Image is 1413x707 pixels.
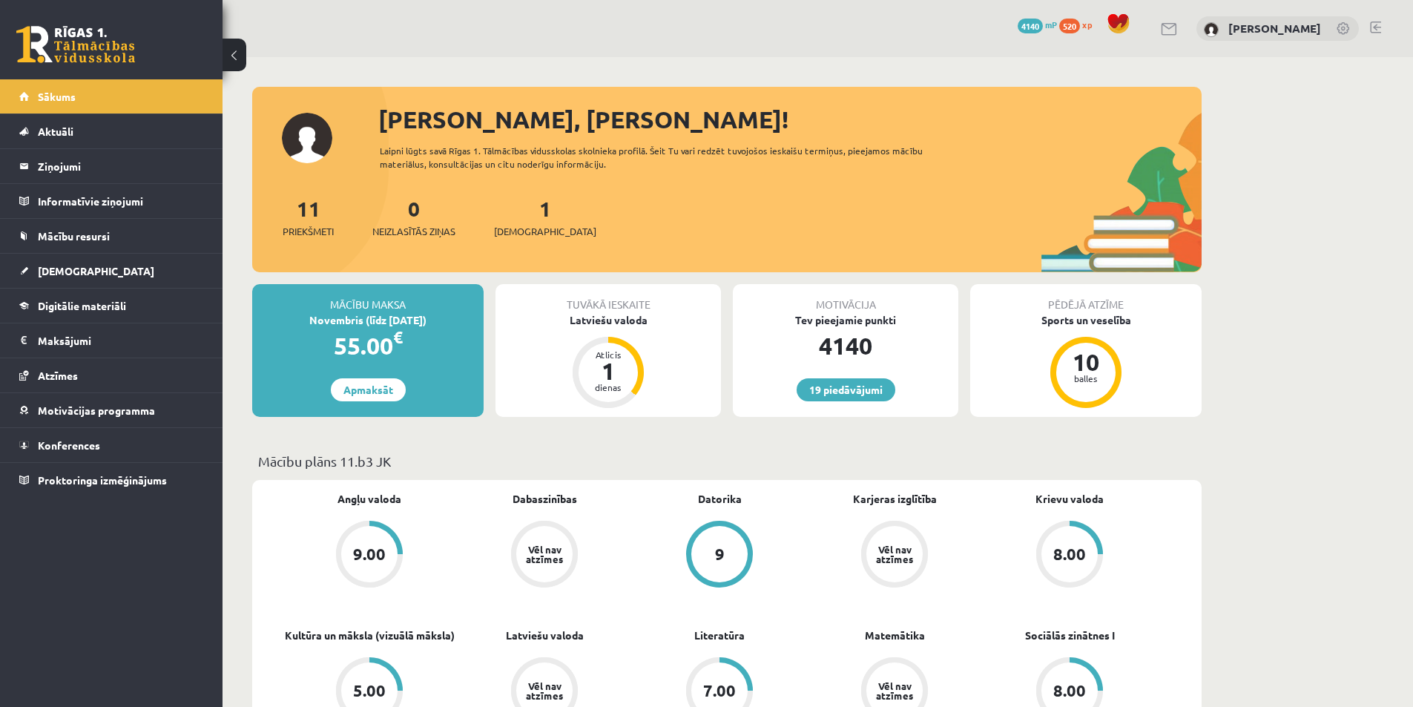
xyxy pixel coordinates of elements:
[694,628,745,643] a: Literatūra
[1082,19,1092,30] span: xp
[285,628,455,643] a: Kultūra un māksla (vizuālā māksla)
[495,312,721,328] div: Latviešu valoda
[1064,350,1108,374] div: 10
[283,224,334,239] span: Priekšmeti
[372,195,455,239] a: 0Neizlasītās ziņas
[1053,546,1086,562] div: 8.00
[337,491,401,507] a: Angļu valoda
[853,491,937,507] a: Karjeras izglītība
[353,546,386,562] div: 9.00
[733,312,958,328] div: Tev pieejamie punkti
[874,681,915,700] div: Vēl nav atzīmes
[495,312,721,410] a: Latviešu valoda Atlicis 1 dienas
[807,521,982,591] a: Vēl nav atzīmes
[513,491,577,507] a: Dabaszinības
[698,491,742,507] a: Datorika
[38,90,76,103] span: Sākums
[19,79,204,114] a: Sākums
[19,323,204,358] a: Maksājumi
[586,350,630,359] div: Atlicis
[258,451,1196,471] p: Mācību plāns 11.b3 JK
[19,114,204,148] a: Aktuāli
[524,545,565,564] div: Vēl nav atzīmes
[19,358,204,392] a: Atzīmes
[252,312,484,328] div: Novembris (līdz [DATE])
[1228,21,1321,36] a: [PERSON_NAME]
[586,359,630,383] div: 1
[494,195,596,239] a: 1[DEMOGRAPHIC_DATA]
[495,284,721,312] div: Tuvākā ieskaite
[38,264,154,277] span: [DEMOGRAPHIC_DATA]
[1025,628,1115,643] a: Sociālās zinātnes I
[1053,683,1086,699] div: 8.00
[733,328,958,364] div: 4140
[1064,374,1108,383] div: balles
[494,224,596,239] span: [DEMOGRAPHIC_DATA]
[703,683,736,699] div: 7.00
[331,378,406,401] a: Apmaksāt
[38,323,204,358] legend: Maksājumi
[38,125,73,138] span: Aktuāli
[19,428,204,462] a: Konferences
[1018,19,1043,33] span: 4140
[970,312,1202,328] div: Sports un veselība
[283,195,334,239] a: 11Priekšmeti
[874,545,915,564] div: Vēl nav atzīmes
[38,438,100,452] span: Konferences
[38,229,110,243] span: Mācību resursi
[19,393,204,427] a: Motivācijas programma
[457,521,632,591] a: Vēl nav atzīmes
[970,284,1202,312] div: Pēdējā atzīme
[252,284,484,312] div: Mācību maksa
[19,254,204,288] a: [DEMOGRAPHIC_DATA]
[393,326,403,348] span: €
[372,224,455,239] span: Neizlasītās ziņas
[252,328,484,364] div: 55.00
[38,404,155,417] span: Motivācijas programma
[1204,22,1219,37] img: Kristiāns Rozītis
[378,102,1202,137] div: [PERSON_NAME], [PERSON_NAME]!
[865,628,925,643] a: Matemātika
[16,26,135,63] a: Rīgas 1. Tālmācības vidusskola
[506,628,584,643] a: Latviešu valoda
[733,284,958,312] div: Motivācija
[282,521,457,591] a: 9.00
[19,184,204,218] a: Informatīvie ziņojumi
[1035,491,1104,507] a: Krievu valoda
[38,184,204,218] legend: Informatīvie ziņojumi
[632,521,807,591] a: 9
[982,521,1157,591] a: 8.00
[38,149,204,183] legend: Ziņojumi
[353,683,386,699] div: 5.00
[38,299,126,312] span: Digitālie materiāli
[1018,19,1057,30] a: 4140 mP
[1045,19,1057,30] span: mP
[797,378,895,401] a: 19 piedāvājumi
[19,219,204,253] a: Mācību resursi
[38,369,78,382] span: Atzīmes
[1059,19,1099,30] a: 520 xp
[19,149,204,183] a: Ziņojumi
[715,546,725,562] div: 9
[1059,19,1080,33] span: 520
[524,681,565,700] div: Vēl nav atzīmes
[970,312,1202,410] a: Sports un veselība 10 balles
[586,383,630,392] div: dienas
[380,144,949,171] div: Laipni lūgts savā Rīgas 1. Tālmācības vidusskolas skolnieka profilā. Šeit Tu vari redzēt tuvojošo...
[19,463,204,497] a: Proktoringa izmēģinājums
[38,473,167,487] span: Proktoringa izmēģinājums
[19,289,204,323] a: Digitālie materiāli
